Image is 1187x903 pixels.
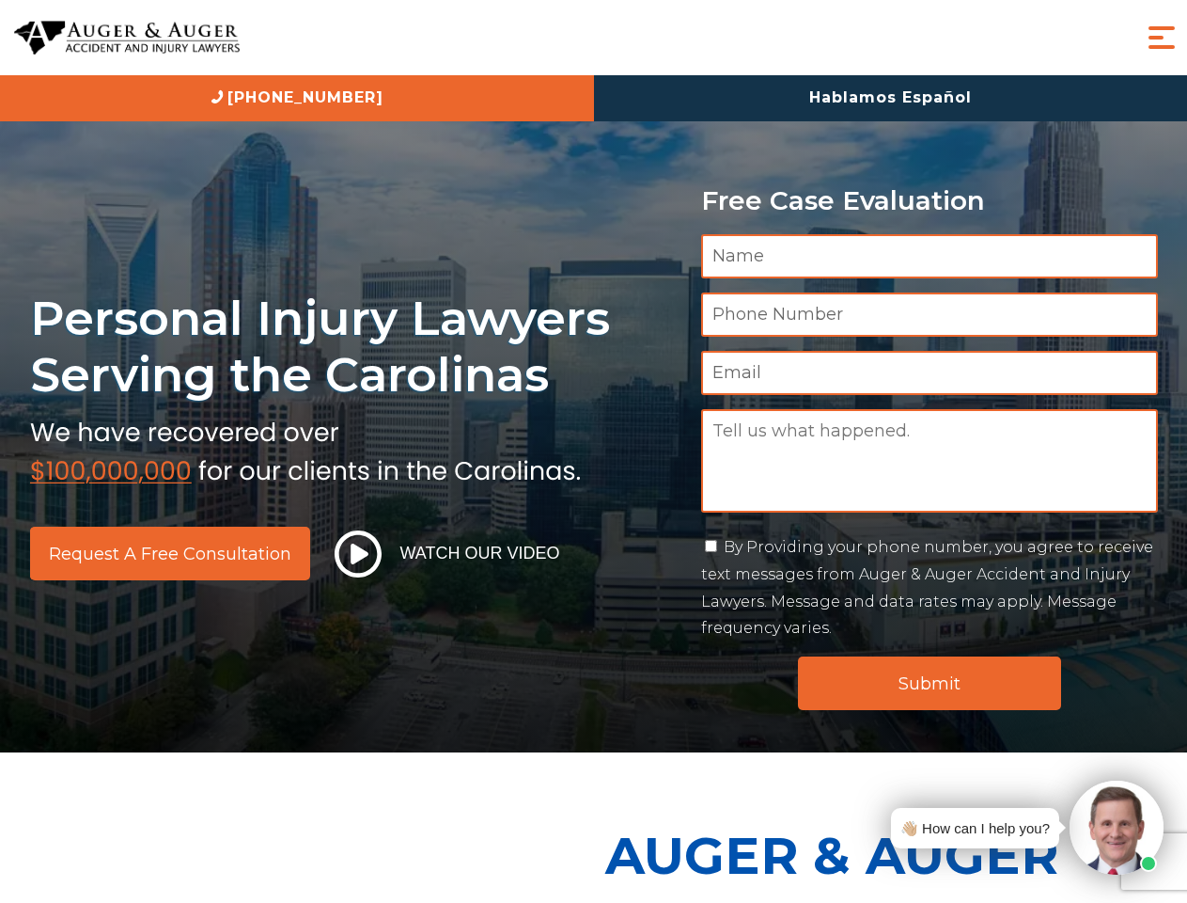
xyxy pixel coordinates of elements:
[701,538,1153,637] label: By Providing your phone number, you agree to receive text messages from Auger & Auger Accident an...
[701,351,1158,395] input: Email
[30,413,581,484] img: sub text
[798,657,1061,710] input: Submit
[14,21,240,55] img: Auger & Auger Accident and Injury Lawyers Logo
[30,527,310,580] a: Request a Free Consultation
[49,546,291,562] span: Request a Free Consultation
[605,809,1177,902] p: Auger & Auger
[329,530,566,578] button: Watch Our Video
[1070,781,1164,875] img: Intaker widget Avatar
[30,290,679,404] h1: Personal Injury Lawyers Serving the Carolinas
[701,234,1158,278] input: Name
[1143,19,1180,56] button: Menu
[701,186,1158,215] p: Free Case Evaluation
[900,816,1050,841] div: 👋🏼 How can I help you?
[701,293,1158,337] input: Phone Number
